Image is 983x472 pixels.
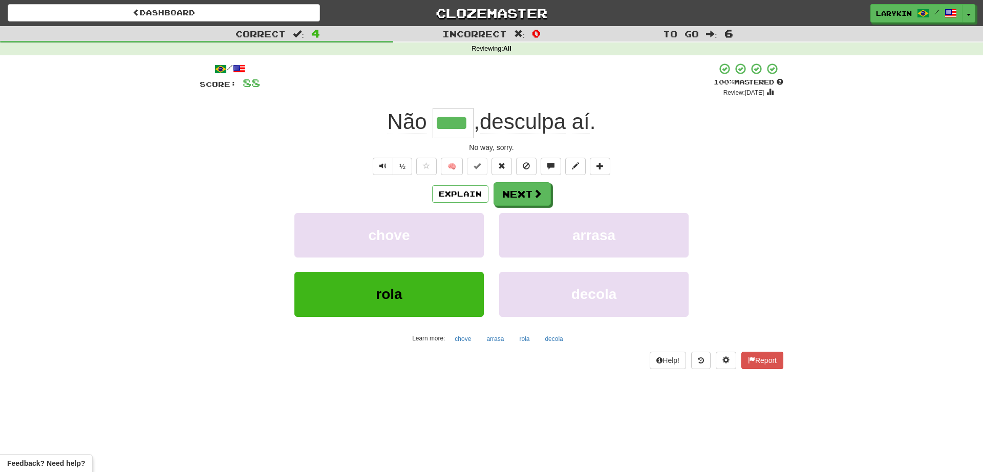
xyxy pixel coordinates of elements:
[371,158,412,175] div: Text-to-speech controls
[474,110,595,134] span: , .
[393,158,412,175] button: ½
[442,29,507,39] span: Incorrect
[516,158,537,175] button: Ignore sentence (alt+i)
[691,352,711,369] button: Round history (alt+y)
[499,213,689,258] button: arrasa
[200,62,260,75] div: /
[8,4,320,22] a: Dashboard
[572,110,590,134] span: aí
[416,158,437,175] button: Favorite sentence (alt+f)
[572,227,615,243] span: arrasa
[441,158,463,175] button: 🧠
[565,158,586,175] button: Edit sentence (alt+d)
[934,8,939,15] span: /
[449,331,477,347] button: chove
[311,27,320,39] span: 4
[388,110,427,134] span: Não
[293,30,304,38] span: :
[480,110,566,134] span: desculpa
[467,158,487,175] button: Set this sentence to 100% Mastered (alt+m)
[236,29,286,39] span: Correct
[514,331,535,347] button: rola
[499,272,689,316] button: decola
[412,335,445,342] small: Learn more:
[590,158,610,175] button: Add to collection (alt+a)
[335,4,648,22] a: Clozemaster
[876,9,912,18] span: larykin
[514,30,525,38] span: :
[494,182,551,206] button: Next
[481,331,509,347] button: arrasa
[724,27,733,39] span: 6
[532,27,541,39] span: 0
[200,142,783,153] div: No way, sorry.
[200,80,237,89] span: Score:
[539,331,568,347] button: decola
[650,352,686,369] button: Help!
[294,272,484,316] button: rola
[663,29,699,39] span: To go
[243,76,260,89] span: 88
[714,78,734,86] span: 100 %
[376,286,402,302] span: rola
[373,158,393,175] button: Play sentence audio (ctl+space)
[741,352,783,369] button: Report
[369,227,410,243] span: chove
[870,4,963,23] a: larykin /
[491,158,512,175] button: Reset to 0% Mastered (alt+r)
[714,78,783,87] div: Mastered
[7,458,85,468] span: Open feedback widget
[294,213,484,258] button: chove
[503,45,511,52] strong: All
[706,30,717,38] span: :
[541,158,561,175] button: Discuss sentence (alt+u)
[723,89,764,96] small: Review: [DATE]
[571,286,617,302] span: decola
[432,185,488,203] button: Explain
